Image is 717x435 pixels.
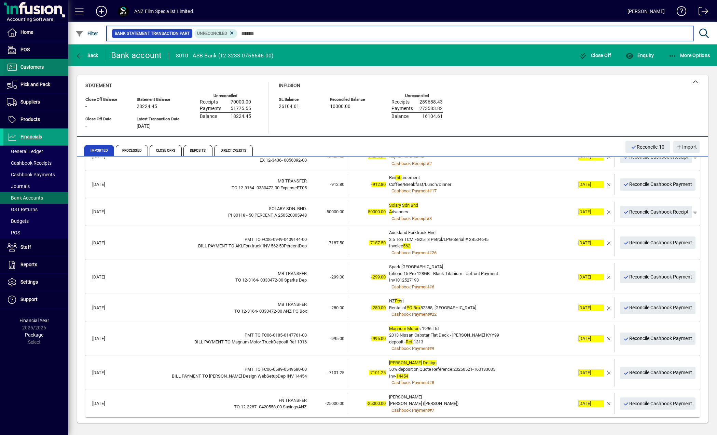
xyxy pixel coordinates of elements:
[389,401,459,406] span: [PERSON_NAME] ([PERSON_NAME])
[85,97,126,102] span: Close Off Balance
[389,264,443,269] span: Spark [GEOGRAPHIC_DATA]
[623,398,692,409] span: Reconcile Cashbook Payment
[406,305,412,310] em: PO
[74,49,100,62] button: Back
[389,332,499,338] span: 2013 Nissan Cabstar Flat Deck - [PERSON_NAME] KYY99
[429,312,432,317] span: #
[389,209,408,214] span: dvances
[391,312,429,317] span: Cashbook Payment
[3,157,68,169] a: Cashbook Receipts
[407,326,418,331] em: Motor
[406,339,413,344] em: Ref
[604,302,615,313] button: Remove
[20,297,38,302] span: Support
[389,394,422,399] span: [PERSON_NAME]
[89,229,121,256] td: [DATE]
[84,145,114,156] span: Imported
[391,380,429,385] span: Cashbook Payment
[389,339,423,344] span: deposit - :1313
[693,1,708,24] a: Logout
[432,188,437,193] span: 17
[402,203,410,208] em: Sdn
[7,195,43,201] span: Bank Accounts
[668,53,710,58] span: More Options
[176,50,274,61] div: 8010 - ASB Bank (12-3233-0756646-00)
[330,274,344,280] span: -299.00
[389,209,392,214] em: A
[137,104,157,109] span: 28224.45
[213,94,237,98] label: Unreconciled
[389,305,476,310] span: Rental of 82388, [GEOGRAPHIC_DATA]
[578,208,604,215] div: [DATE]
[389,407,437,414] a: Cashbook Payment#7
[432,380,434,385] span: 8
[7,149,43,154] span: General Ledger
[121,277,307,284] div: TO 12-3164- 0330472-00 Sparks Dep
[75,31,98,36] span: Filter
[328,240,344,245] span: -7187.50
[3,59,68,76] a: Customers
[121,366,307,373] div: PMT TO FC06-0589-0549580-00
[429,408,432,413] span: #
[3,94,68,111] a: Suppliers
[231,114,251,119] span: 18224.45
[68,49,106,62] app-page-header-button: Back
[405,94,429,98] label: Unreconciled
[620,367,696,379] button: Reconcile Cashbook Payment
[3,111,68,128] a: Products
[121,243,307,249] div: BILL PAYMENT TO AKLForktruck INV 562 50PercentDep
[429,380,432,385] span: #
[85,171,700,198] mat-expansion-panel-header: [DATE]MB TRANSFERTO 12-3164- 0330472-00 ExpenseET05-912.80-912.80ReimbursementCoffee/Breakfast/Lu...
[389,277,419,283] span: Inv1012527193
[389,311,439,318] a: Cashbook Payment#22
[7,160,52,166] span: Cashbook Receipts
[631,141,665,153] span: Reconcile 10
[3,215,68,227] a: Budgets
[369,370,386,375] span: -7101.25
[604,206,615,217] button: Remove
[389,175,420,180] span: Rei ursement
[419,106,443,111] span: 273583.82
[578,274,604,281] div: [DATE]
[121,270,307,277] div: MB TRANSFER
[200,99,218,105] span: Receipts
[20,99,40,105] span: Suppliers
[389,360,422,365] em: [PERSON_NAME]
[20,47,30,52] span: POS
[389,367,495,372] span: 50% deposit on Quote Reference:20250521-160133035
[673,141,700,153] button: Import
[389,160,434,167] a: Cashbook Receipt#2
[20,82,50,87] span: Pick and Pack
[624,49,656,62] button: Enquiry
[89,174,121,195] td: [DATE]
[134,6,193,17] div: ANZ Film Specialist Limited
[85,117,126,121] span: Close Off Date
[389,326,406,331] em: Magnum
[20,29,33,35] span: Home
[325,401,344,406] span: -25000.00
[137,117,179,121] span: Latest Transaction Date
[391,114,409,119] span: Balance
[623,237,692,248] span: Reconcile Cashbook Payment
[231,99,251,105] span: 70000.00
[389,215,434,222] a: Cashbook Receipt#3
[150,145,182,156] span: Close Offs
[330,97,371,102] span: Reconciled Balance
[623,271,692,283] span: Reconcile Cashbook Payment
[620,397,696,410] button: Reconcile Cashbook Payment
[391,408,429,413] span: Cashbook Payment
[578,400,604,407] div: [DATE]
[330,305,344,310] span: -280.00
[432,312,437,317] span: 22
[578,181,604,188] div: [DATE]
[121,397,307,404] div: FN TRANSFER
[389,237,488,242] span: 2.5 Ton TCM FG25T3 Petrol/LPG-Serial # 2B504645
[432,284,434,289] span: 6
[389,271,498,276] span: Iphone 15 Pro 128GB - Black Titanium - Upfront Payment
[604,333,615,344] button: Remove
[183,145,212,156] span: Deposits
[429,284,432,289] span: #
[121,185,307,191] div: TO 12-3164- 0330472-00 ExpenseET05
[7,172,55,177] span: Cashbook Payments
[85,260,700,294] mat-expansion-panel-header: [DATE]MB TRANSFERTO 12-3164- 0330472-00 Sparks Dep-299.00-299.00Spark [GEOGRAPHIC_DATA]Iphone 15 ...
